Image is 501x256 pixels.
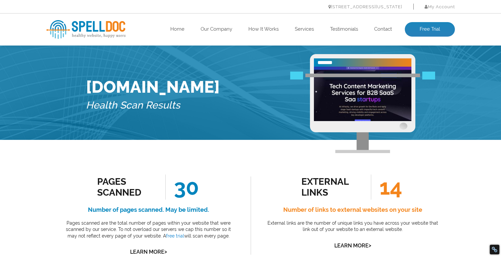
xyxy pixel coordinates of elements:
div: Restore Info Box &#10;&#10;NoFollow Info:&#10; META-Robots NoFollow: &#09;true&#10; META-Robots N... [491,246,498,253]
span: 30 [165,175,199,200]
a: free trial [166,233,184,239]
h5: Health Scan Results [86,97,220,114]
p: Pages scanned are the total number of pages within your website that were scanned by our service.... [61,220,236,240]
div: external links [301,176,361,198]
img: Free Website Analysis [314,67,411,121]
span: > [369,241,371,250]
img: Free Webiste Analysis [310,54,415,153]
div: Pages Scanned [97,176,157,198]
a: Learn More> [130,249,167,255]
h1: [DOMAIN_NAME] [86,77,220,97]
img: Free Webiste Analysis [290,72,435,80]
a: Learn More> [334,242,371,249]
span: 14 [371,175,402,200]
h4: Number of pages scanned. May be limited. [61,205,236,215]
h4: Number of links to external websites on your site [265,205,440,215]
p: External links are the number of unique links you have across your website that link out of your ... [265,220,440,233]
